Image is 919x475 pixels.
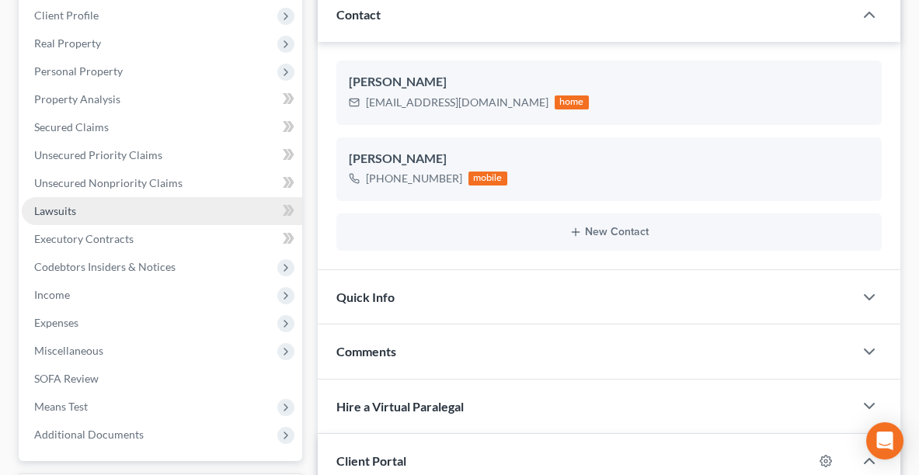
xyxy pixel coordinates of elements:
a: SOFA Review [22,365,302,393]
div: [PHONE_NUMBER] [366,171,462,186]
div: mobile [468,172,507,185]
span: Unsecured Nonpriority Claims [34,176,183,189]
span: Secured Claims [34,120,109,133]
span: Miscellaneous [34,344,103,357]
a: Secured Claims [22,113,302,141]
span: Personal Property [34,64,123,78]
a: Property Analysis [22,85,302,113]
a: Lawsuits [22,197,302,225]
span: Unsecured Priority Claims [34,148,162,161]
span: Codebtors Insiders & Notices [34,260,176,273]
span: Income [34,288,70,301]
span: Additional Documents [34,428,144,441]
span: Client Portal [336,453,406,468]
span: Contact [336,7,381,22]
span: Lawsuits [34,204,76,217]
span: Comments [336,344,396,359]
div: [PERSON_NAME] [349,73,869,92]
div: home [555,95,589,109]
span: Property Analysis [34,92,120,106]
span: Executory Contracts [34,232,134,245]
span: Means Test [34,400,88,413]
a: Executory Contracts [22,225,302,253]
a: Unsecured Priority Claims [22,141,302,169]
button: New Contact [349,226,869,238]
div: [EMAIL_ADDRESS][DOMAIN_NAME] [366,95,548,110]
span: Hire a Virtual Paralegal [336,399,464,414]
span: Expenses [34,316,78,329]
span: SOFA Review [34,372,99,385]
span: Quick Info [336,290,395,304]
div: [PERSON_NAME] [349,150,869,168]
span: Client Profile [34,9,99,22]
a: Unsecured Nonpriority Claims [22,169,302,197]
div: Open Intercom Messenger [866,422,903,459]
span: Real Property [34,36,101,50]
